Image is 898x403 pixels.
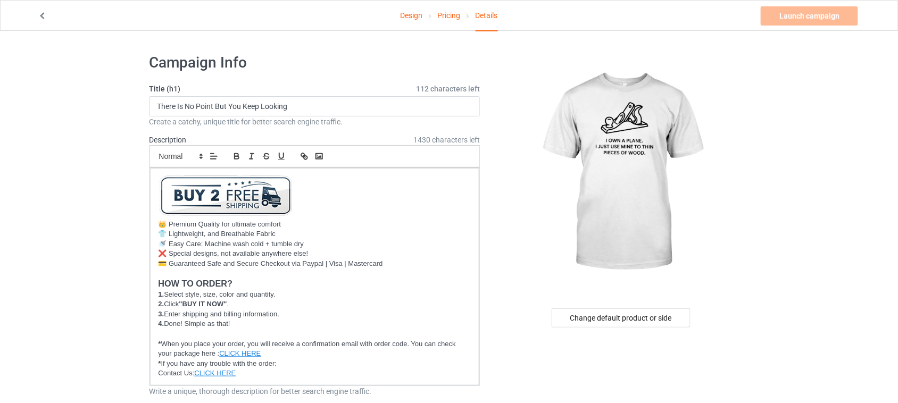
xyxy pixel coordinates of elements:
span: 1430 characters left [413,135,480,145]
strong: "BUY IT NOW" [179,300,227,308]
div: Write a unique, thorough description for better search engine traffic. [149,386,480,397]
p: Enter shipping and billing information. [159,309,471,320]
a: Pricing [437,1,460,30]
strong: 1. [159,290,164,298]
strong: 2. [159,300,164,308]
p: 👕 Lightweight, and Breathable Fabric [159,229,471,239]
strong: 4. [159,320,164,328]
img: YaW2Y8d.png [159,175,293,216]
p: When you place your order, you will receive a confirmation email with order code. You can check y... [159,339,471,359]
label: Description [149,136,187,144]
p: 👑 Premium Quality for ultimate comfort [159,220,471,230]
strong: HOW TO ORDER? [159,279,233,288]
p: ❌ Special designs, not available anywhere else! [159,249,471,259]
p: 💳 Guaranteed Safe and Secure Checkout via Paypal | Visa | Mastercard [159,259,471,269]
p: 🚿 Easy Care: Machine wash cold + tumble dry [159,239,471,249]
div: Change default product or side [552,308,691,328]
p: Click . [159,299,471,309]
p: Done! Simple as that! [159,319,471,329]
a: CLICK HERE [219,349,261,357]
label: Title (h1) [149,83,480,94]
p: If you have any trouble with the order: [159,359,471,369]
p: Contact Us: [159,368,471,379]
p: Select style, size, color and quantity. [159,290,471,300]
span: 112 characters left [416,83,480,94]
a: Design [400,1,422,30]
h1: Campaign Info [149,53,480,72]
div: Create a catchy, unique title for better search engine traffic. [149,116,480,127]
strong: 3. [159,310,164,318]
a: CLICK HERE [194,369,236,377]
div: Details [476,1,498,31]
